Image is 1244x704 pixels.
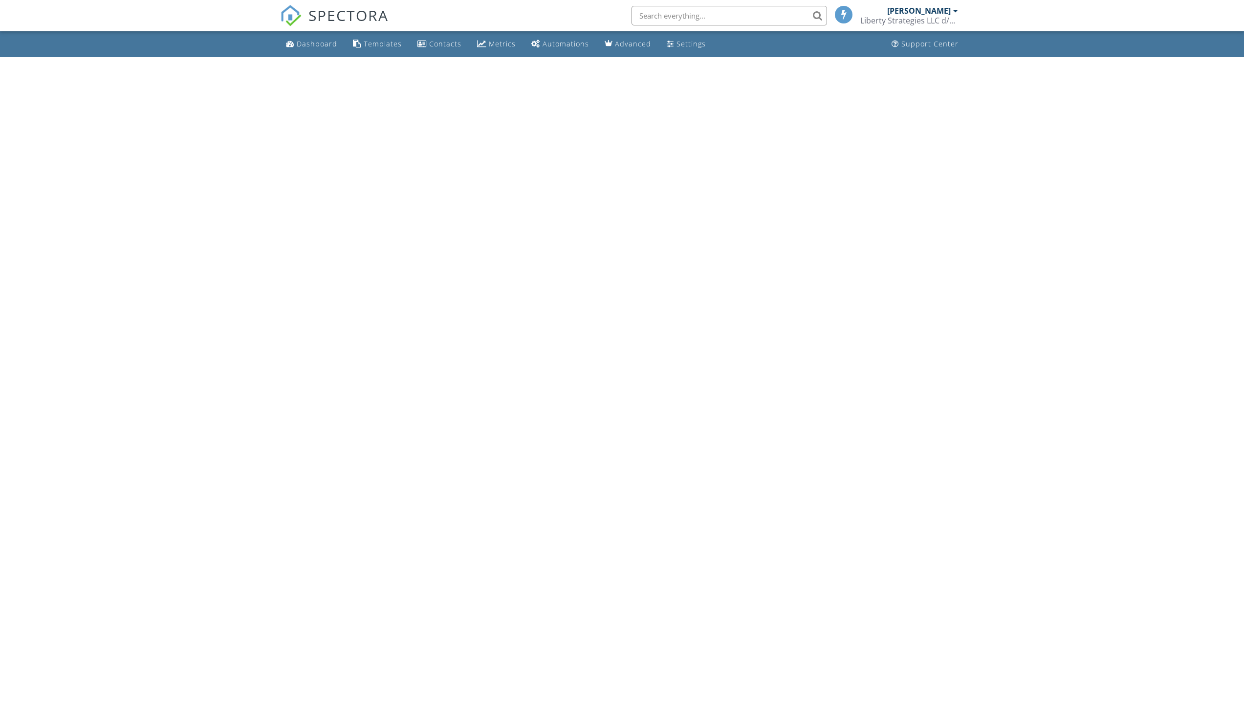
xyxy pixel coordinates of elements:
span: SPECTORA [308,5,389,25]
div: Settings [677,39,706,48]
a: SPECTORA [280,13,389,34]
div: Liberty Strategies LLC d/b/a Liberty Inspectors [860,16,958,25]
div: Support Center [901,39,959,48]
div: Dashboard [297,39,337,48]
div: Automations [543,39,589,48]
a: Support Center [888,35,962,53]
div: Contacts [429,39,461,48]
a: Settings [663,35,710,53]
img: The Best Home Inspection Software - Spectora [280,5,302,26]
a: Contacts [414,35,465,53]
div: [PERSON_NAME] [887,6,951,16]
a: Automations (Basic) [527,35,593,53]
a: Templates [349,35,406,53]
div: Advanced [615,39,651,48]
div: Templates [364,39,402,48]
a: Advanced [601,35,655,53]
a: Dashboard [282,35,341,53]
input: Search everything... [632,6,827,25]
a: Metrics [473,35,520,53]
div: Metrics [489,39,516,48]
